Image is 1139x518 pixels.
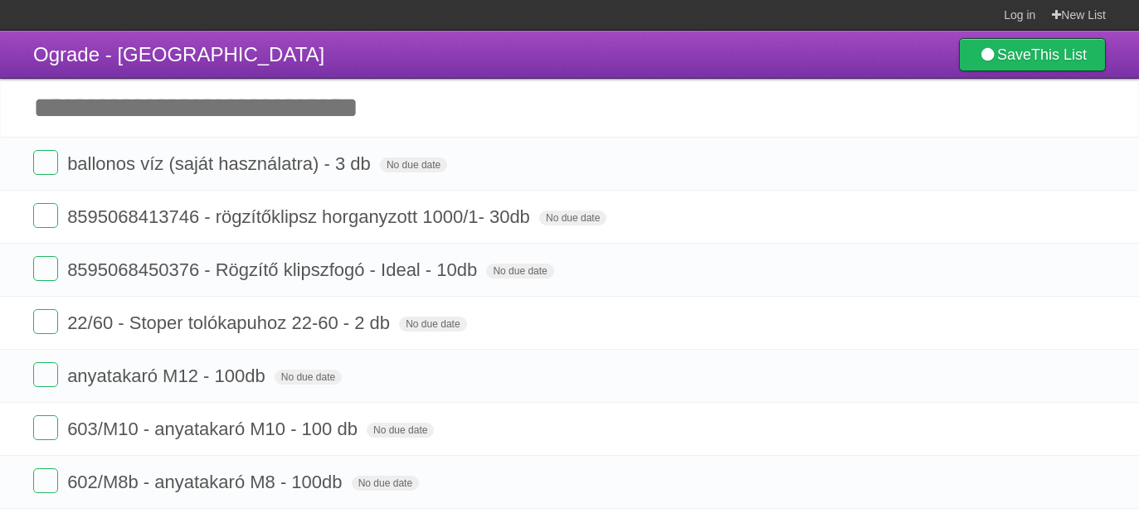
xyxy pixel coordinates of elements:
span: 8595068413746 - rögzítőklipsz horganyzott 1000/1- 30db [67,206,534,227]
span: No due date [367,423,434,438]
span: No due date [352,476,419,491]
span: 8595068450376 - Rögzítő klipszfogó - Ideal - 10db [67,259,481,280]
a: SaveThis List [959,38,1106,71]
label: Done [33,150,58,175]
span: No due date [486,264,553,278]
b: This List [1031,46,1087,63]
span: Ograde - [GEOGRAPHIC_DATA] [33,43,324,65]
label: Done [33,468,58,493]
label: Done [33,309,58,334]
span: No due date [399,317,466,332]
span: ballonos víz (saját használatra) - 3 db [67,153,375,174]
label: Done [33,256,58,281]
span: No due date [275,370,342,385]
label: Done [33,203,58,228]
span: 602/M8b - anyatakaró M8 - 100db [67,472,346,492]
span: 603/M10 - anyatakaró M10 - 100 db [67,419,362,439]
span: No due date [539,211,606,225]
span: 22/60 - Stoper tolókapuhoz 22-60 - 2 db [67,312,394,333]
span: No due date [380,157,447,172]
label: Done [33,415,58,440]
label: Done [33,362,58,387]
span: anyatakaró M12 - 100db [67,366,270,386]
